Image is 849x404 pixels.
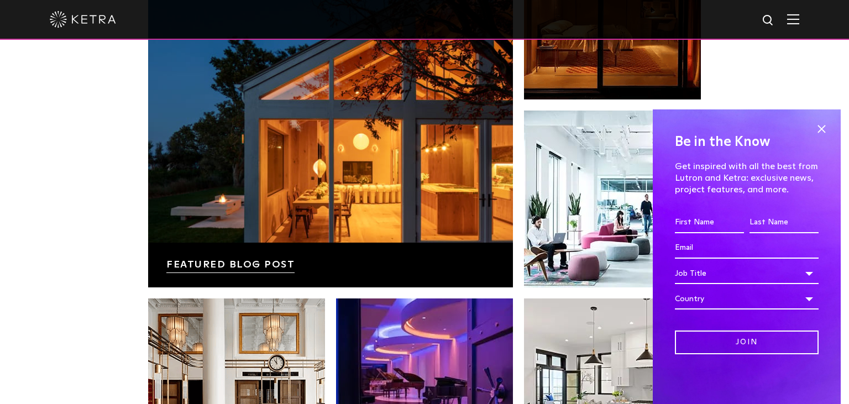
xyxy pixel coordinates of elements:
input: Join [675,330,819,354]
h4: Be in the Know [675,132,819,153]
div: Country [675,288,819,309]
input: First Name [675,212,744,233]
div: Job Title [675,263,819,284]
p: Get inspired with all the best from Lutron and Ketra: exclusive news, project features, and more. [675,161,819,195]
img: ketra-logo-2019-white [50,11,116,28]
input: Last Name [750,212,819,233]
input: Email [675,238,819,259]
img: search icon [762,14,775,28]
img: Hamburger%20Nav.svg [787,14,799,24]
